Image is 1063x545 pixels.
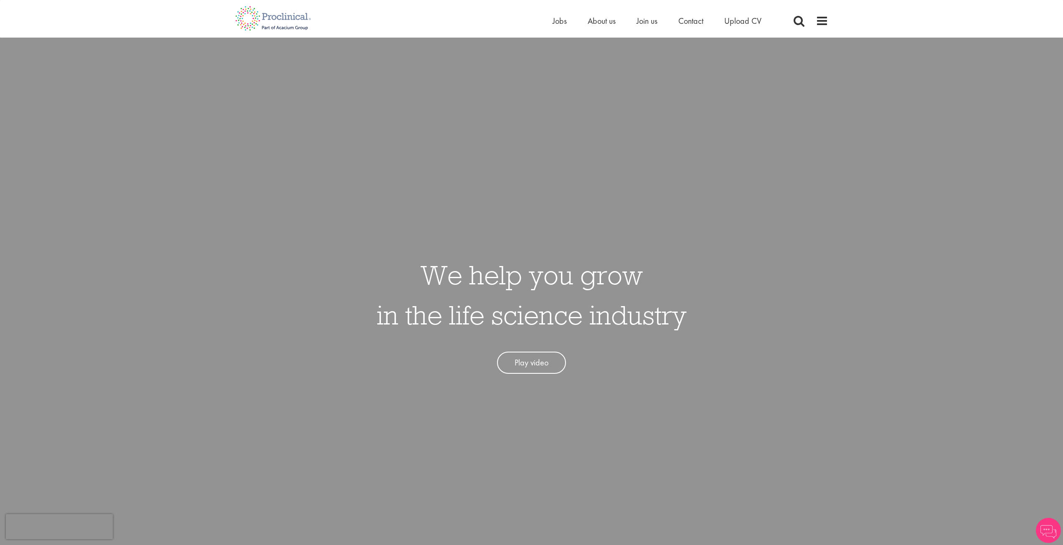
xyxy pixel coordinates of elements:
a: Contact [678,15,703,26]
a: Play video [497,352,566,374]
a: About us [588,15,616,26]
a: Upload CV [724,15,761,26]
a: Join us [637,15,657,26]
a: Jobs [553,15,567,26]
h1: We help you grow in the life science industry [377,255,687,335]
img: Chatbot [1036,518,1061,543]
